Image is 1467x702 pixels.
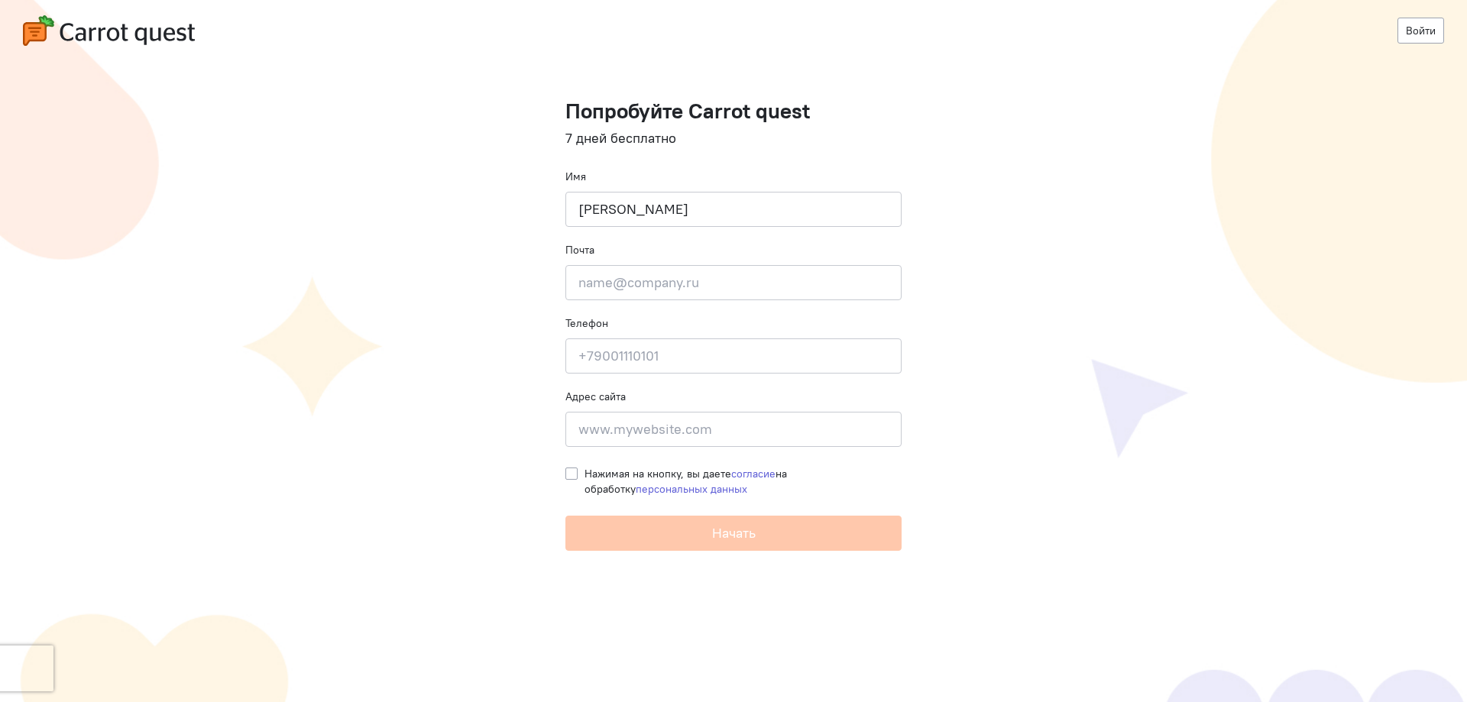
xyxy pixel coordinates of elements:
[565,242,594,257] label: Почта
[636,482,747,496] a: персональных данных
[565,338,902,374] input: +79001110101
[585,467,787,496] span: Нажимая на кнопку, вы даете на обработку
[565,412,902,447] input: www.mywebsite.com
[565,131,902,146] h4: 7 дней бесплатно
[565,192,902,227] input: Ваше имя
[565,169,586,184] label: Имя
[565,389,626,404] label: Адрес сайта
[23,15,195,46] img: carrot-quest-logo.svg
[565,99,902,123] h1: Попробуйте Carrot quest
[565,315,608,331] label: Телефон
[1397,18,1444,44] a: Войти
[565,516,902,551] button: Начать
[712,524,756,542] span: Начать
[731,467,776,480] a: согласие
[565,265,902,300] input: name@company.ru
